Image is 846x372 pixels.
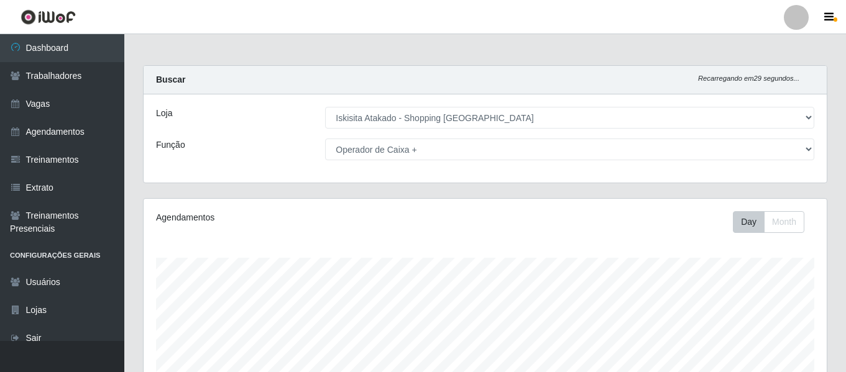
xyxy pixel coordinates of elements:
[733,211,814,233] div: Toolbar with button groups
[156,107,172,120] label: Loja
[698,75,799,82] i: Recarregando em 29 segundos...
[156,211,420,224] div: Agendamentos
[156,138,185,152] label: Função
[21,9,76,25] img: CoreUI Logo
[156,75,185,84] strong: Buscar
[733,211,765,233] button: Day
[764,211,804,233] button: Month
[733,211,804,233] div: First group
